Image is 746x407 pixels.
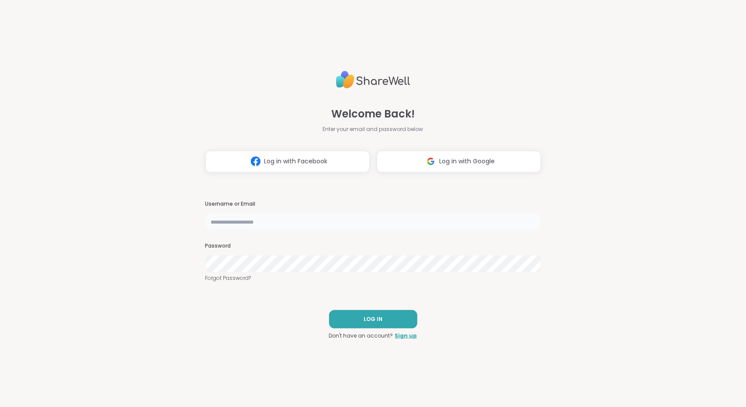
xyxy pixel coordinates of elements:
img: ShareWell Logo [336,67,410,92]
span: Welcome Back! [331,106,415,122]
span: LOG IN [364,315,382,323]
a: Forgot Password? [205,274,541,282]
button: LOG IN [329,310,417,328]
span: Enter your email and password below [323,125,423,133]
h3: Username or Email [205,200,541,208]
button: Log in with Facebook [205,151,370,172]
a: Sign up [395,332,417,340]
span: Log in with Google [439,157,495,166]
img: ShareWell Logomark [423,153,439,169]
img: ShareWell Logomark [247,153,264,169]
span: Log in with Facebook [264,157,327,166]
button: Log in with Google [377,151,541,172]
span: Don't have an account? [329,332,393,340]
h3: Password [205,242,541,250]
